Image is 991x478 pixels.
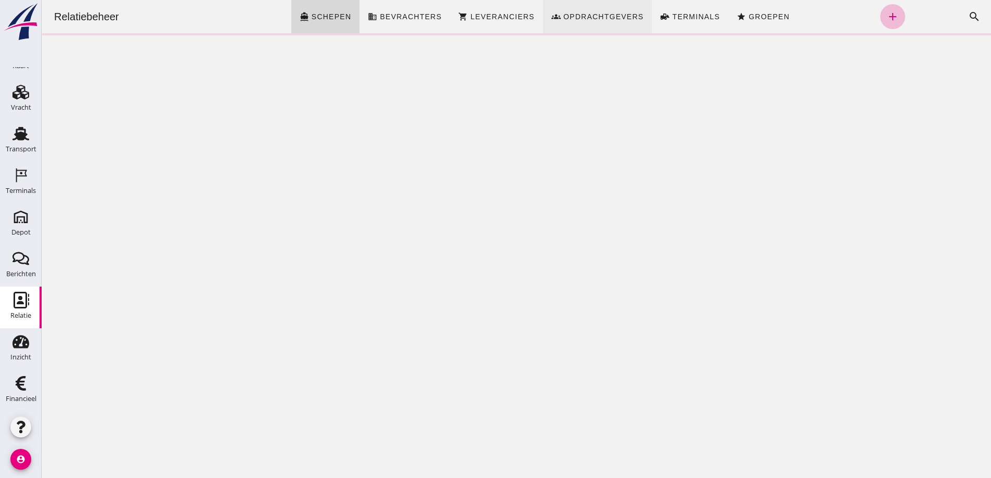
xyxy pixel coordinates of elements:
div: Transport [6,146,36,152]
span: Schepen [269,12,310,21]
div: Vracht [11,104,31,111]
div: Depot [11,229,31,236]
span: Bevrachters [338,12,400,21]
div: Financieel [6,395,36,402]
i: account_circle [10,449,31,470]
i: front_loader [619,12,628,21]
i: shopping_cart [417,12,426,21]
span: Terminals [630,12,678,21]
div: Inzicht [10,354,31,360]
i: search [926,10,939,23]
i: business [326,12,336,21]
span: Leveranciers [428,12,493,21]
i: add [845,10,857,23]
i: star [695,12,704,21]
img: logo-small.a267ee39.svg [2,3,40,41]
i: directions_boat [258,12,267,21]
span: Opdrachtgevers [521,12,602,21]
div: Relatiebeheer [4,9,86,24]
span: Groepen [706,12,748,21]
div: Terminals [6,187,36,194]
i: groups [510,12,519,21]
div: Berichten [6,270,36,277]
div: Relatie [10,312,31,319]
